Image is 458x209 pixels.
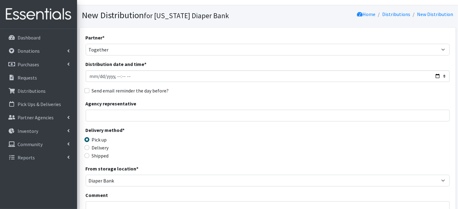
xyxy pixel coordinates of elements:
h1: New Distribution [82,10,265,21]
p: Dashboard [18,35,40,41]
label: Pick up [92,136,107,143]
a: Home [357,11,376,17]
p: Purchases [18,61,39,68]
p: Partner Agencies [18,114,54,121]
label: Agency representative [86,100,137,107]
a: Community [2,138,75,150]
p: Community [18,141,43,147]
a: Inventory [2,125,75,137]
a: Partner Agencies [2,111,75,124]
abbr: required [123,127,125,133]
label: Send email reminder the day before? [92,87,169,94]
a: Pick Ups & Deliveries [2,98,75,110]
p: Requests [18,75,37,81]
label: Delivery [92,144,109,151]
label: From storage location [86,165,139,172]
a: Donations [2,45,75,57]
label: Distribution date and time [86,60,147,68]
abbr: required [137,166,139,172]
abbr: required [103,35,105,41]
a: Reports [2,151,75,164]
p: Pick Ups & Deliveries [18,101,61,107]
a: Requests [2,72,75,84]
a: Dashboard [2,31,75,44]
p: Distributions [18,88,46,94]
legend: Delivery method [86,126,177,136]
p: Reports [18,154,35,161]
label: Partner [86,34,105,41]
img: HumanEssentials [2,4,75,25]
a: Purchases [2,58,75,71]
abbr: required [145,61,147,67]
a: New Distribution [417,11,453,17]
a: Distributions [382,11,411,17]
small: for [US_STATE] Diaper Bank [144,11,229,20]
a: Distributions [2,85,75,97]
p: Inventory [18,128,38,134]
label: Shipped [92,152,109,159]
p: Donations [18,48,40,54]
label: Comment [86,191,108,199]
